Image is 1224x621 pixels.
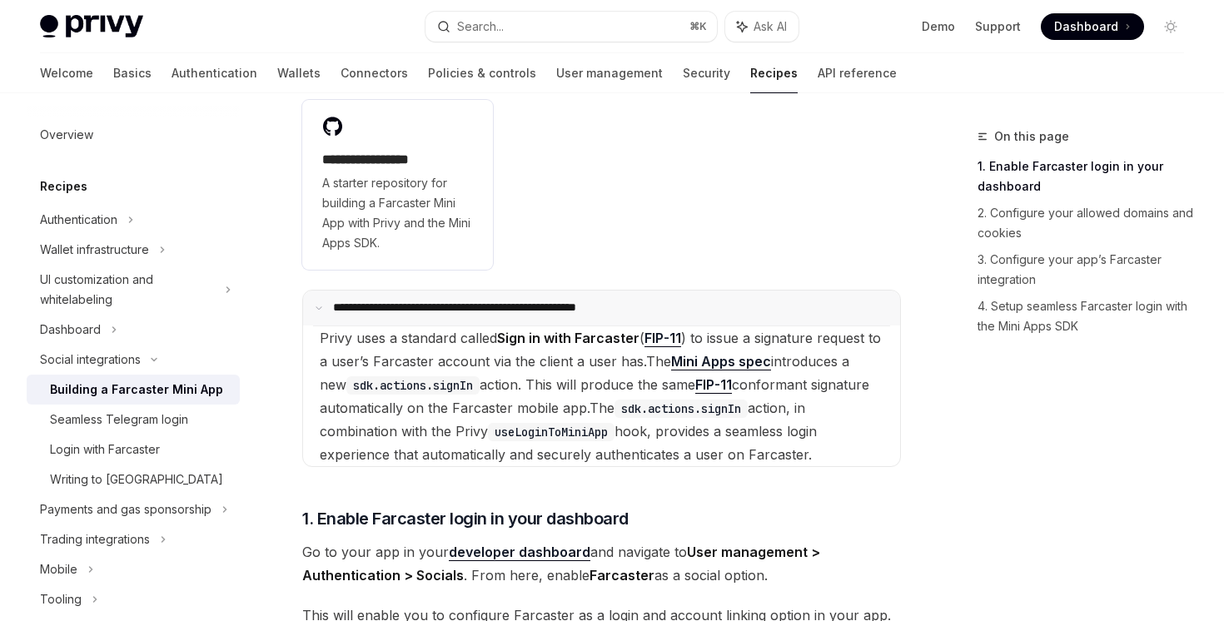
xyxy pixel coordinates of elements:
[302,544,820,584] strong: User management > Authentication > Socials
[671,353,771,370] a: Mini Apps spec
[818,53,897,93] a: API reference
[40,320,101,340] div: Dashboard
[40,589,82,609] div: Tooling
[302,507,629,530] span: 1. Enable Farcaster login in your dashboard
[172,53,257,93] a: Authentication
[27,405,240,435] a: Seamless Telegram login
[750,53,798,93] a: Recipes
[428,53,536,93] a: Policies & controls
[978,200,1197,246] a: 2. Configure your allowed domains and cookies
[497,330,639,346] strong: Sign in with Farcaster
[683,53,730,93] a: Security
[40,529,150,549] div: Trading integrations
[320,353,869,416] span: The introduces a new action. This will produce the same conformant signature automatically on the...
[556,53,663,93] a: User management
[40,499,211,519] div: Payments and gas sponsorship
[488,423,614,441] code: useLoginToMiniApp
[341,53,408,93] a: Connectors
[695,376,732,394] a: FIP-11
[27,375,240,405] a: Building a Farcaster Mini App
[978,246,1197,293] a: 3. Configure your app’s Farcaster integration
[40,176,87,196] h5: Recipes
[1054,18,1118,35] span: Dashboard
[689,20,707,33] span: ⌘ K
[320,330,881,370] span: Privy uses a standard called ( ) to issue a signature request to a user’s Farcaster account via t...
[425,12,716,42] button: Search...⌘K
[50,469,223,489] div: Writing to [GEOGRAPHIC_DATA]
[320,400,817,463] span: The action, in combination with the Privy hook, provides a seamless login experience that automat...
[27,435,240,465] a: Login with Farcaster
[40,240,149,260] div: Wallet infrastructure
[1041,13,1144,40] a: Dashboard
[40,53,93,93] a: Welcome
[302,540,901,587] span: Go to your app in your and navigate to . From here, enable as a social option.
[449,544,590,561] a: developer dashboard
[40,210,117,230] div: Authentication
[922,18,955,35] a: Demo
[50,410,188,430] div: Seamless Telegram login
[457,17,504,37] div: Search...
[975,18,1021,35] a: Support
[725,12,799,42] button: Ask AI
[322,173,473,253] span: A starter repository for building a Farcaster Mini App with Privy and the Mini Apps SDK.
[27,465,240,494] a: Writing to [GEOGRAPHIC_DATA]
[978,293,1197,340] a: 4. Setup seamless Farcaster login with the Mini Apps SDK
[40,350,141,370] div: Social integrations
[614,400,748,418] code: sdk.actions.signIn
[113,53,152,93] a: Basics
[590,567,654,584] strong: Farcaster
[50,440,160,460] div: Login with Farcaster
[302,100,493,270] a: **** **** **** **A starter repository for building a Farcaster Mini App with Privy and the Mini A...
[1157,13,1184,40] button: Toggle dark mode
[40,15,143,38] img: light logo
[50,380,223,400] div: Building a Farcaster Mini App
[40,270,215,310] div: UI customization and whitelabeling
[644,330,681,347] a: FIP-11
[277,53,321,93] a: Wallets
[754,18,787,35] span: Ask AI
[40,559,77,579] div: Mobile
[978,153,1197,200] a: 1. Enable Farcaster login in your dashboard
[346,376,480,395] code: sdk.actions.signIn
[40,125,93,145] div: Overview
[27,120,240,150] a: Overview
[994,127,1069,147] span: On this page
